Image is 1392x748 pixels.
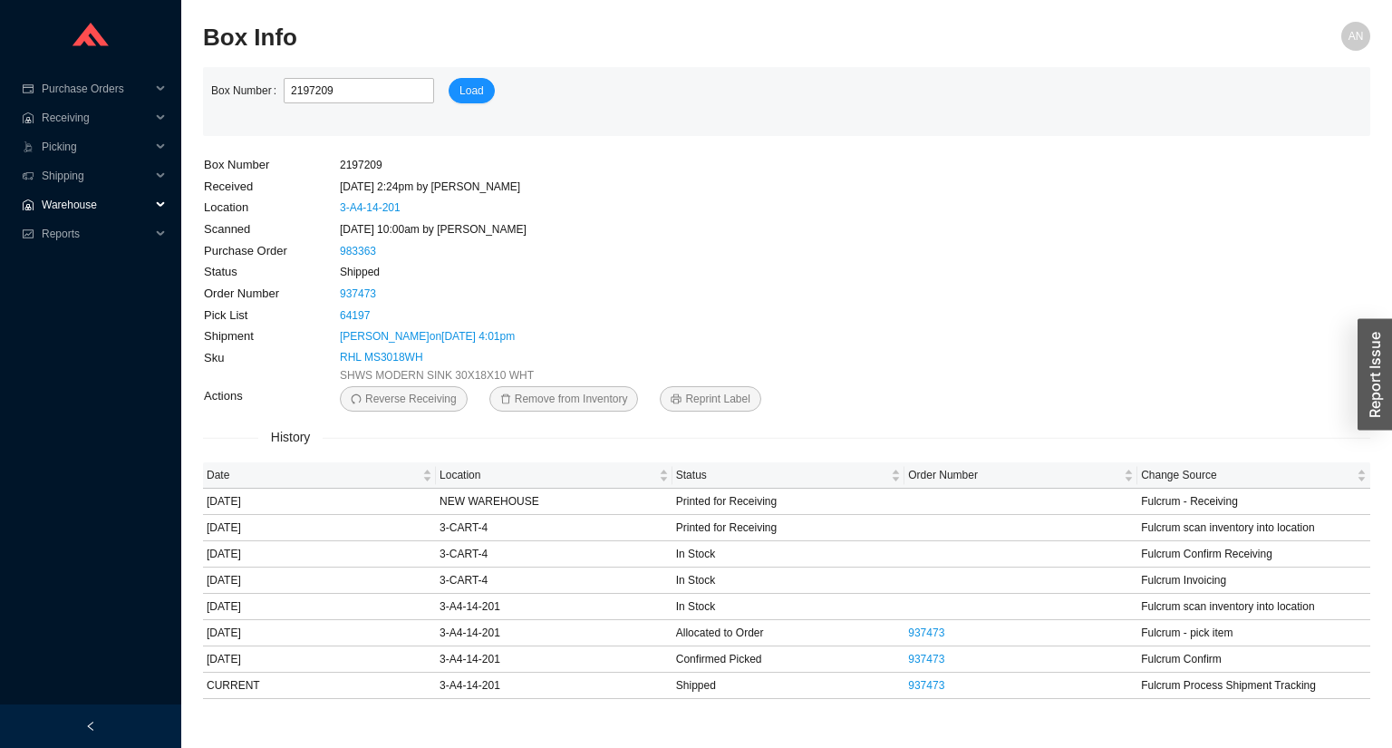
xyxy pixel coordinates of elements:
[672,673,904,699] td: Shipped
[449,78,495,103] button: Load
[459,82,484,100] span: Load
[203,673,436,699] td: CURRENT
[339,154,784,176] td: 2197209
[203,594,436,620] td: [DATE]
[660,386,760,412] button: printerReprint Label
[42,161,150,190] span: Shipping
[436,646,672,673] td: 3-A4-14-201
[42,103,150,132] span: Receiving
[203,462,436,489] th: Date sortable
[436,489,672,515] td: NEW WAREHOUSE
[340,201,401,214] a: 3-A4-14-201
[908,653,944,665] a: 937473
[1141,466,1353,484] span: Change Source
[436,462,672,489] th: Location sortable
[203,176,339,198] td: Received
[436,594,672,620] td: 3-A4-14-201
[42,219,150,248] span: Reports
[1137,541,1370,568] td: Fulcrum Confirm Receiving
[440,466,655,484] span: Location
[207,466,419,484] span: Date
[672,541,904,568] td: In Stock
[203,305,339,326] td: Pick List
[258,427,324,448] span: History
[42,190,150,219] span: Warehouse
[42,132,150,161] span: Picking
[904,462,1137,489] th: Order Number sortable
[340,245,376,257] a: 983363
[672,594,904,620] td: In Stock
[676,466,887,484] span: Status
[1137,594,1370,620] td: Fulcrum scan inventory into location
[1137,462,1370,489] th: Change Source sortable
[489,386,639,412] button: deleteRemove from Inventory
[203,515,436,541] td: [DATE]
[672,489,904,515] td: Printed for Receiving
[339,176,784,198] td: [DATE] 2:24pm by [PERSON_NAME]
[908,627,944,639] a: 937473
[203,385,339,413] td: Actions
[908,466,1120,484] span: Order Number
[1137,620,1370,646] td: Fulcrum - pick item
[672,620,904,646] td: Allocated to Order
[672,462,904,489] th: Status sortable
[436,673,672,699] td: 3-A4-14-201
[203,325,339,347] td: Shipment
[340,309,370,322] a: 64197
[339,219,784,240] td: [DATE] 10:00am by [PERSON_NAME]
[203,219,339,240] td: Scanned
[1137,489,1370,515] td: Fulcrum - Receiving
[340,366,534,384] span: SHWS MODERN SINK 30X18X10 WHT
[1137,646,1370,673] td: Fulcrum Confirm
[436,541,672,568] td: 3-CART-4
[42,74,150,103] span: Purchase Orders
[1137,568,1370,594] td: Fulcrum Invoicing
[22,83,34,94] span: credit-card
[340,330,515,343] a: [PERSON_NAME]on[DATE] 4:01pm
[672,568,904,594] td: In Stock
[1137,673,1370,699] td: Fulcrum Process Shipment Tracking
[340,287,376,300] a: 937473
[203,197,339,219] td: Location
[340,386,468,412] button: undoReverse Receiving
[203,541,436,568] td: [DATE]
[22,228,34,239] span: fund
[1348,22,1364,51] span: AN
[203,620,436,646] td: [DATE]
[340,348,423,366] a: RHL MS3018WH
[339,261,784,283] td: Shipped
[211,78,284,103] label: Box Number
[203,283,339,305] td: Order Number
[85,721,96,732] span: left
[203,347,339,385] td: Sku
[203,154,339,176] td: Box Number
[436,620,672,646] td: 3-A4-14-201
[436,515,672,541] td: 3-CART-4
[672,646,904,673] td: Confirmed Picked
[672,515,904,541] td: Printed for Receiving
[203,261,339,283] td: Status
[203,568,436,594] td: [DATE]
[203,646,436,673] td: [DATE]
[908,679,944,692] a: 937473
[203,489,436,515] td: [DATE]
[1137,515,1370,541] td: Fulcrum scan inventory into location
[203,240,339,262] td: Purchase Order
[203,22,1078,53] h2: Box Info
[436,568,672,594] td: 3-CART-4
